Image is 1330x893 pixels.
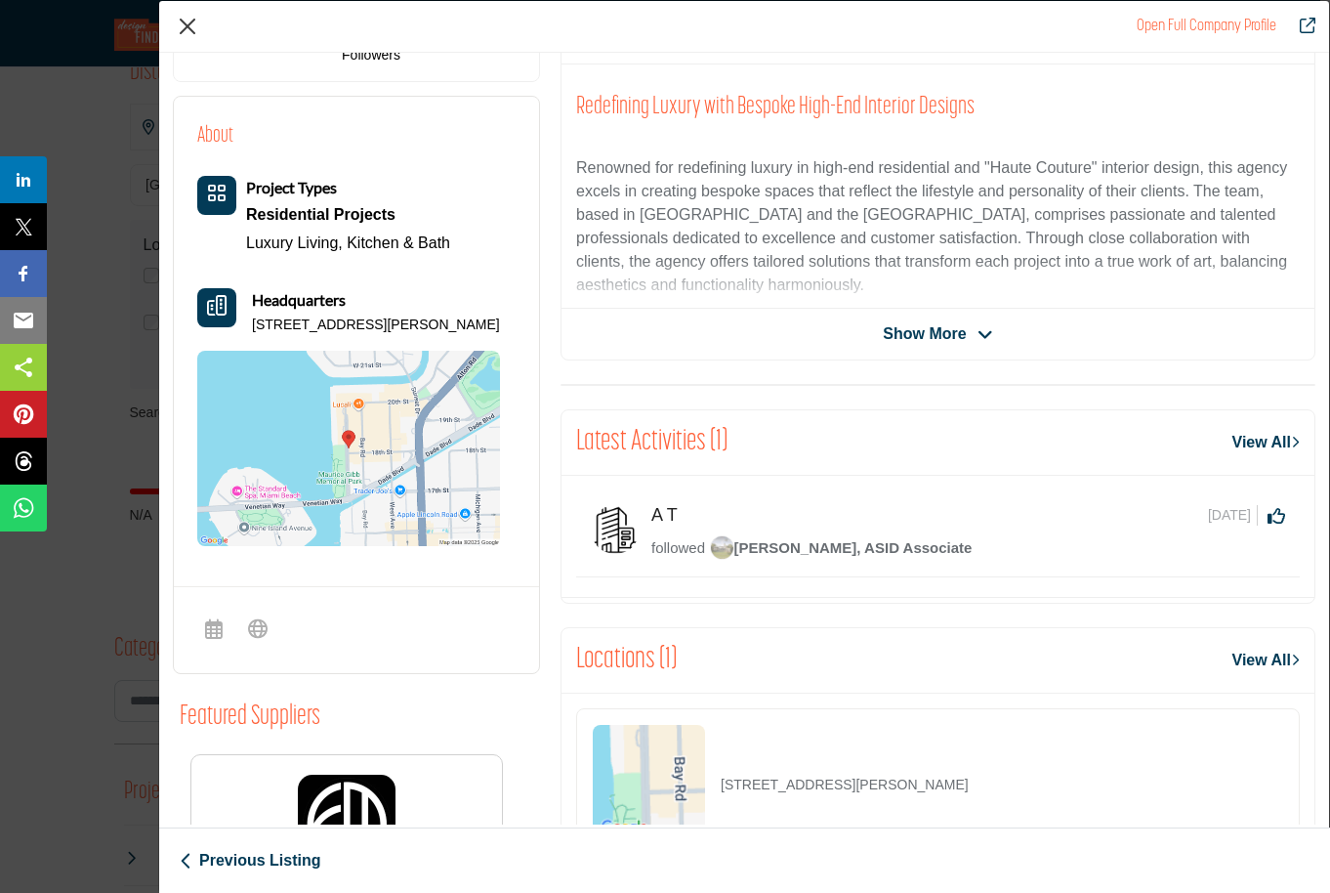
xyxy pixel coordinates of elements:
button: Headquarter icon [197,288,236,327]
b: Headquarters [252,288,346,312]
img: image [710,535,734,560]
div: Types of projects range from simple residential renovations to highly complex commercial initiati... [246,200,450,230]
a: Luxury Living, [246,234,343,251]
i: Click to Like this activity [1268,507,1285,525]
button: Category Icon [197,176,236,215]
a: View All [1232,649,1300,672]
h2: Redefining Luxury with Bespoke High-End Interior Designs [576,93,1300,122]
h2: Featured Suppliers [180,702,320,735]
p: [STREET_ADDRESS][PERSON_NAME] [252,316,500,335]
a: Redirect to gr-gory-pa-s [1286,15,1315,38]
h5: A T [651,505,696,527]
button: Close [173,12,202,41]
h2: About [197,120,233,152]
p: Renowned for redefining luxury in high-end residential and "Haute Couture" interior design, this ... [576,156,1300,297]
span: followed [651,539,705,556]
span: Show More [883,322,966,346]
a: Project Types [246,180,337,196]
img: Location Map [197,351,500,546]
a: Residential Projects [246,200,450,230]
a: Redirect to gr-gory-pa-s [1137,19,1276,34]
p: Followers [228,46,515,65]
a: image[PERSON_NAME], ASID Associate [710,537,973,562]
span: [PERSON_NAME], ASID Associate [710,539,973,556]
span: [DATE] [1208,505,1258,526]
p: [STREET_ADDRESS][PERSON_NAME] [721,775,969,795]
a: Previous Listing [180,849,320,872]
a: Kitchen & Bath [347,234,450,251]
img: Fordham Marble Company [298,775,395,872]
b: Project Types [246,178,337,196]
h2: Latest Activities (1) [576,425,727,460]
h2: Locations (1) [576,643,677,678]
img: avtar-image [591,505,640,554]
a: View All [1232,431,1300,454]
img: Location Map [593,725,705,837]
